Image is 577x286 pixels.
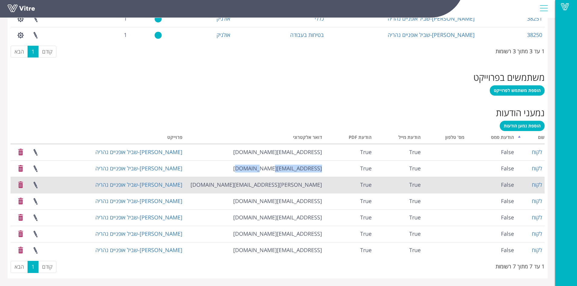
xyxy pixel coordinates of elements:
[185,209,324,226] td: [EMAIL_ADDRESS][DOMAIN_NAME]
[467,177,517,193] td: False
[95,27,129,43] td: 1
[527,15,542,22] a: 38251
[185,160,324,177] td: [EMAIL_ADDRESS][DOMAIN_NAME]
[532,165,542,172] a: לקוח
[374,177,423,193] td: True
[532,181,542,188] a: לקוח
[185,242,324,258] td: [EMAIL_ADDRESS][DOMAIN_NAME]
[11,261,28,273] a: הבא
[95,181,182,188] a: [PERSON_NAME]-שביל אופניים נהריה
[374,193,423,209] td: True
[95,148,182,156] a: [PERSON_NAME]-שביל אופניים נהריה
[532,214,542,221] a: לקוח
[494,87,541,93] span: הוספת משתמש לפרוייקט
[95,230,182,237] a: [PERSON_NAME]-שביל אופניים נהריה
[532,246,542,254] a: לקוח
[532,230,542,237] a: לקוח
[95,197,182,205] a: [PERSON_NAME]-שביל אופניים נהריה
[532,197,542,205] a: לקוח
[154,15,162,23] img: yes
[496,260,545,271] div: 1 עד 7 מתוך 7 רשומות
[95,11,129,27] td: 1
[496,45,545,55] div: 1 עד 3 מתוך 3 רשומות
[315,15,324,22] a: כללי
[490,85,545,96] a: הוספת משתמש לפרוייקט
[73,133,185,144] th: פרוייקט
[154,31,162,39] img: yes
[504,123,541,129] span: הוספת נמען הודעות
[374,242,423,258] td: True
[324,193,374,209] td: True
[467,160,517,177] td: False
[374,144,423,160] td: True
[532,148,542,156] a: לקוח
[423,133,467,144] th: מס' טלפון
[467,226,517,242] td: False
[185,226,324,242] td: [EMAIL_ADDRESS][DOMAIN_NAME]
[467,242,517,258] td: False
[185,193,324,209] td: [EMAIL_ADDRESS][DOMAIN_NAME]
[324,209,374,226] td: True
[28,46,38,58] a: 1
[467,193,517,209] td: False
[388,15,475,22] a: [PERSON_NAME]-שביל אופניים נהריה
[527,31,542,38] a: 38250
[38,46,56,58] a: קודם
[217,31,230,38] a: אולניק
[324,160,374,177] td: True
[467,209,517,226] td: False
[374,226,423,242] td: True
[95,246,182,254] a: [PERSON_NAME]-שביל אופניים נהריה
[11,46,28,58] a: הבא
[28,261,38,273] a: 1
[290,31,324,38] a: בטיחות בעבודה
[324,242,374,258] td: True
[374,209,423,226] td: True
[324,133,374,144] th: הודעת PDF
[374,160,423,177] td: True
[11,72,545,82] h2: משתמשים בפרוייקט
[324,226,374,242] td: True
[185,144,324,160] td: [EMAIL_ADDRESS][DOMAIN_NAME]
[324,144,374,160] td: True
[467,144,517,160] td: False
[11,108,545,118] h2: נמעני הודעות
[516,133,545,144] th: שם: activate to sort column descending
[374,133,423,144] th: הודעת מייל
[185,133,324,144] th: דואר אלקטרוני
[467,133,517,144] th: הודעת סמס
[95,214,182,221] a: [PERSON_NAME]-שביל אופניים נהריה
[324,177,374,193] td: True
[388,31,475,38] a: [PERSON_NAME]-שביל אופניים נהריה
[95,165,182,172] a: [PERSON_NAME]-שביל אופניים נהריה
[185,177,324,193] td: [PERSON_NAME][EMAIL_ADDRESS][DOMAIN_NAME]
[217,15,230,22] a: אולניק
[38,261,56,273] a: קודם
[500,121,545,131] a: הוספת נמען הודעות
